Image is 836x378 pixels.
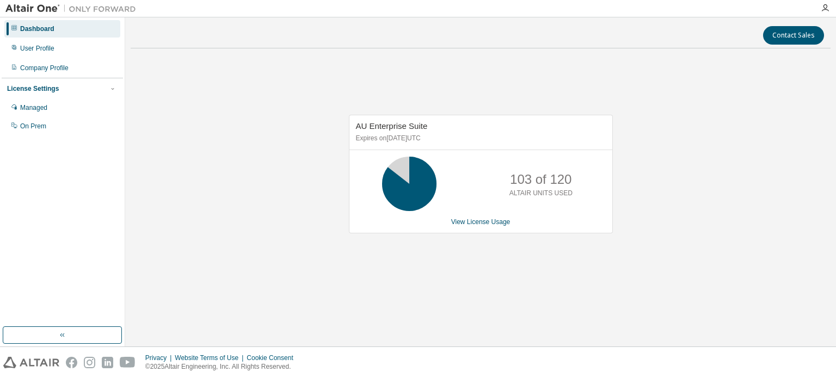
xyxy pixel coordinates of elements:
img: instagram.svg [84,357,95,368]
div: On Prem [20,122,46,131]
div: Privacy [145,354,175,362]
div: License Settings [7,84,59,93]
button: Contact Sales [763,26,824,45]
div: Managed [20,103,47,112]
div: User Profile [20,44,54,53]
span: AU Enterprise Suite [356,121,428,131]
div: Cookie Consent [247,354,299,362]
img: youtube.svg [120,357,136,368]
img: linkedin.svg [102,357,113,368]
div: Dashboard [20,24,54,33]
p: ALTAIR UNITS USED [509,189,573,198]
a: View License Usage [451,218,511,226]
img: Altair One [5,3,142,14]
p: Expires on [DATE] UTC [356,134,603,143]
div: Website Terms of Use [175,354,247,362]
p: © 2025 Altair Engineering, Inc. All Rights Reserved. [145,362,300,371]
p: 103 of 120 [510,170,571,189]
img: facebook.svg [66,357,77,368]
img: altair_logo.svg [3,357,59,368]
div: Company Profile [20,64,69,72]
